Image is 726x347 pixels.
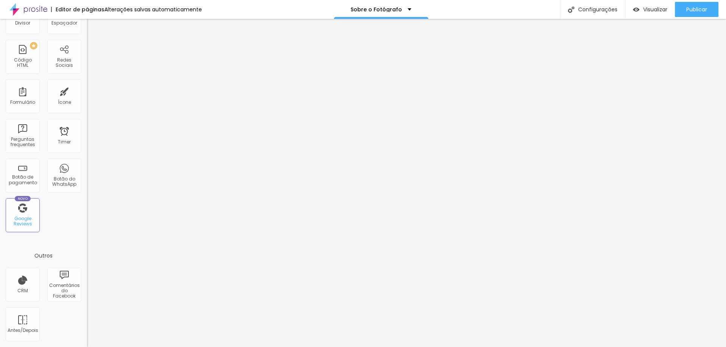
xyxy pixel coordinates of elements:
[633,6,639,13] img: view-1.svg
[8,174,37,185] div: Botão de pagamento
[675,2,718,17] button: Publicar
[15,196,31,201] div: Novo
[568,6,574,13] img: Icone
[49,57,79,68] div: Redes Sociais
[8,57,37,68] div: Código HTML
[87,19,726,347] iframe: Editor
[643,6,667,12] span: Visualizar
[686,6,707,12] span: Publicar
[58,139,71,145] div: Timer
[8,328,37,333] div: Antes/Depois
[8,137,37,148] div: Perguntas frequentes
[51,7,104,12] div: Editor de páginas
[49,176,79,187] div: Botão do WhatsApp
[351,7,402,12] p: Sobre o Fotógrafo
[49,283,79,299] div: Comentários do Facebook
[17,288,28,293] div: CRM
[625,2,675,17] button: Visualizar
[51,20,77,26] div: Espaçador
[15,20,30,26] div: Divisor
[10,100,35,105] div: Formulário
[104,7,202,12] div: Alterações salvas automaticamente
[8,216,37,227] div: Google Reviews
[58,100,71,105] div: Ícone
